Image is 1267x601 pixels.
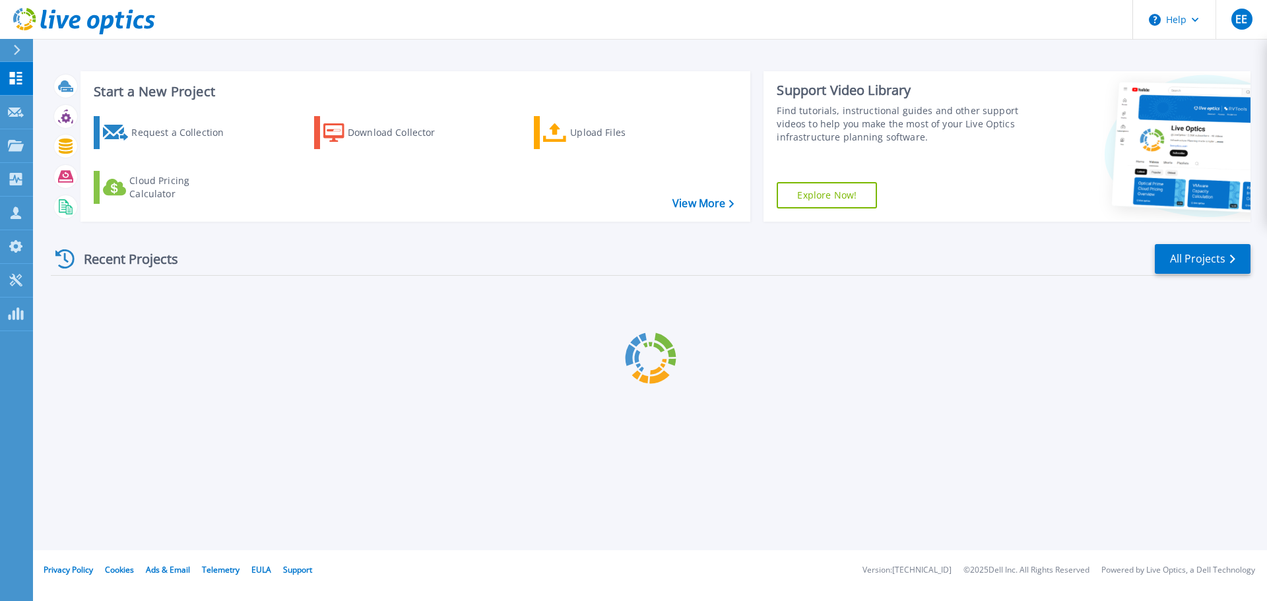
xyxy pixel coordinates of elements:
li: Powered by Live Optics, a Dell Technology [1101,566,1255,575]
a: Download Collector [314,116,461,149]
a: Request a Collection [94,116,241,149]
div: Recent Projects [51,243,196,275]
a: Ads & Email [146,564,190,575]
a: Telemetry [202,564,240,575]
a: Cookies [105,564,134,575]
a: All Projects [1155,244,1251,274]
a: Explore Now! [777,182,877,208]
li: © 2025 Dell Inc. All Rights Reserved [963,566,1089,575]
a: View More [672,197,734,210]
span: EE [1235,14,1247,24]
a: EULA [251,564,271,575]
div: Support Video Library [777,82,1025,99]
li: Version: [TECHNICAL_ID] [862,566,952,575]
h3: Start a New Project [94,84,734,99]
div: Download Collector [348,119,453,146]
div: Cloud Pricing Calculator [129,174,235,201]
a: Cloud Pricing Calculator [94,171,241,204]
div: Find tutorials, instructional guides and other support videos to help you make the most of your L... [777,104,1025,144]
a: Upload Files [534,116,681,149]
div: Request a Collection [131,119,237,146]
div: Upload Files [570,119,676,146]
a: Privacy Policy [44,564,93,575]
a: Support [283,564,312,575]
